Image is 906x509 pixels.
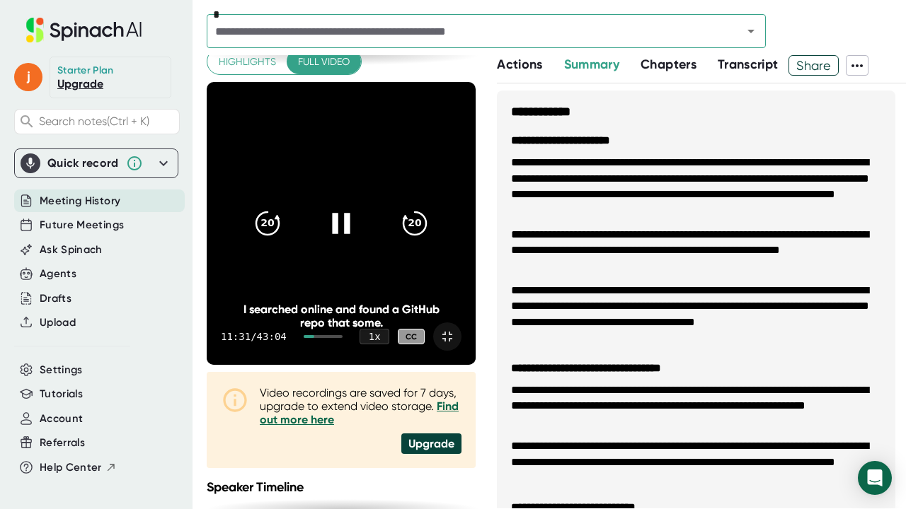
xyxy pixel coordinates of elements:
button: Chapters [641,55,696,74]
button: Highlights [207,49,287,75]
div: Quick record [47,156,119,170]
button: Transcript [718,55,779,74]
div: 1 x [360,329,389,344]
span: Full video [298,53,350,71]
div: Video recordings are saved for 7 days, upgrade to extend video storage. [260,386,461,426]
button: Share [789,55,839,76]
button: Upload [40,315,76,331]
div: CC [398,329,425,345]
span: j [14,63,42,91]
div: Upgrade [401,433,461,454]
button: Future Meetings [40,217,124,233]
a: Find out more here [260,399,459,426]
button: Meeting History [40,193,120,209]
button: Agents [40,266,76,282]
button: Tutorials [40,386,83,402]
span: Highlights [219,53,276,71]
span: Actions [497,57,542,72]
div: Speaker Timeline [207,479,476,495]
button: Account [40,411,83,427]
button: Actions [497,55,542,74]
button: Summary [564,55,619,74]
button: Referrals [40,435,85,451]
span: Help Center [40,460,102,476]
button: Ask Spinach [40,242,103,258]
div: Starter Plan [57,64,114,77]
span: Summary [564,57,619,72]
div: Open Intercom Messenger [858,461,892,495]
button: Drafts [40,291,71,307]
button: Open [741,21,761,41]
a: Upgrade [57,77,103,90]
span: Share [789,53,838,78]
button: Help Center [40,460,117,476]
div: I searched online and found a GitHub repo that some. [234,303,449,329]
div: Quick record [21,149,172,177]
button: Settings [40,362,83,378]
span: Transcript [718,57,779,72]
button: Full video [287,49,361,75]
div: 11:31 / 43:04 [221,331,287,342]
span: Chapters [641,57,696,72]
span: Search notes (Ctrl + K) [39,115,149,128]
